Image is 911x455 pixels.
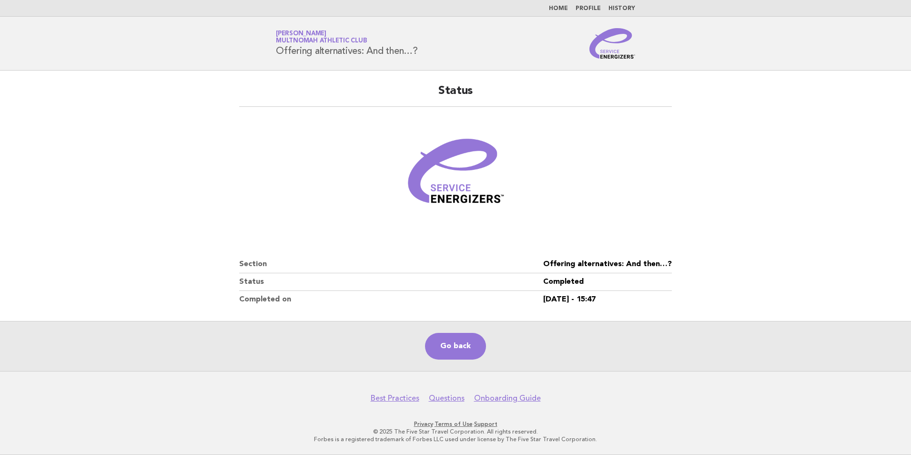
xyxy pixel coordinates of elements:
img: Verified [398,118,513,233]
h1: Offering alternatives: And then…? [276,31,418,56]
a: Onboarding Guide [474,393,541,403]
p: · · [164,420,747,428]
p: Forbes is a registered trademark of Forbes LLC used under license by The Five Star Travel Corpora... [164,435,747,443]
a: Questions [429,393,465,403]
h2: Status [239,83,672,107]
p: © 2025 The Five Star Travel Corporation. All rights reserved. [164,428,747,435]
dd: Completed [543,273,672,291]
a: History [608,6,635,11]
a: Profile [576,6,601,11]
dd: Offering alternatives: And then…? [543,256,672,273]
a: Home [549,6,568,11]
dt: Status [239,273,543,291]
span: Multnomah Athletic Club [276,38,367,44]
dd: [DATE] - 15:47 [543,291,672,308]
dt: Section [239,256,543,273]
dt: Completed on [239,291,543,308]
a: Privacy [414,421,433,427]
a: [PERSON_NAME]Multnomah Athletic Club [276,31,367,44]
a: Go back [425,333,486,360]
a: Terms of Use [435,421,473,427]
a: Support [474,421,497,427]
img: Service Energizers [589,28,635,59]
a: Best Practices [371,393,419,403]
